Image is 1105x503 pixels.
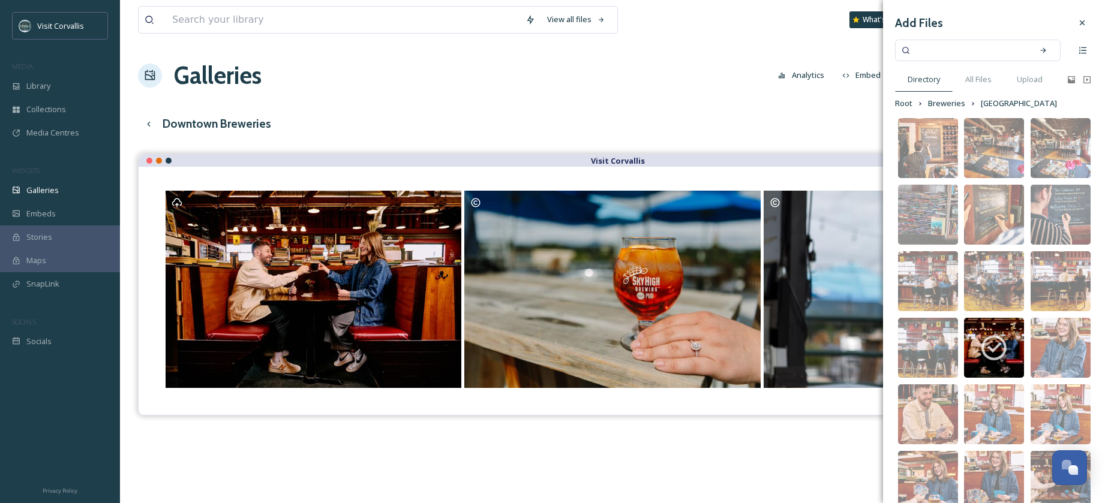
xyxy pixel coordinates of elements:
img: 07dc1678-4def-49e8-9158-826433339394.jpg [964,384,1024,444]
img: b1321327-2e2f-421b-bcc1-447fb0634b11.jpg [898,185,958,245]
button: Analytics [772,64,830,87]
span: Library [26,80,50,92]
span: Root [895,98,912,109]
a: View all files [541,8,611,31]
a: Opens media popup. Media description: Sky High Brewing Corvallis Oregon (6).jpg. [463,191,762,388]
span: Embeds [26,208,56,219]
a: Analytics [772,64,836,87]
a: What's New [849,11,909,28]
span: Breweries [928,98,965,109]
span: All Files [965,74,992,85]
span: Visit Corvallis [37,20,84,31]
span: SOCIALS [12,317,36,326]
img: c5f0b57c-efb3-4b11-88e2-56be6010d6bd.jpg [964,251,1024,311]
a: Opens media popup. Media description: Sky High Brewing Corvallis Oregon (16).jpg. [762,191,1061,388]
button: Open Chat [1052,450,1087,485]
img: d9f0579e-439d-436c-9708-90535fe376b2.jpg [1031,118,1091,178]
a: Galleries [174,58,262,94]
span: Media Centres [26,127,79,138]
img: cbceb8c2-081a-4c6b-a0fa-9819113ed4b5.jpg [964,185,1024,245]
img: fc0bfded-cfd0-4e54-8ad0-9af9db9bb8d1.jpg [1031,318,1091,378]
span: Stories [26,231,52,243]
span: Directory [908,74,940,85]
span: Upload [1017,74,1043,85]
span: WIDGETS [12,166,40,175]
span: MEDIA [12,62,33,71]
span: SnapLink [26,278,59,290]
img: 9b7b3c4a-1158-4edc-bda9-f0015adfdd8c.jpg [1031,185,1091,245]
span: Privacy Policy [43,487,77,495]
button: Embed [836,64,887,87]
a: Opens media popup. Media description: A group of friends play games at the Biere Library in Corva... [164,191,463,388]
img: f9431e27-3b9e-417e-93f1-32726b2ca32e.jpg [964,318,1024,378]
strong: Visit Corvallis [591,155,645,166]
img: 4ff3a65f-0292-4086-b220-2805c0ba2517.jpg [898,118,958,178]
img: 3cdba68a-713c-4c90-a59b-61b33bf39f4a.jpg [1031,251,1091,311]
span: Maps [26,255,46,266]
img: ee7081ca-11ba-4e67-ab03-f39066765a36.jpg [898,251,958,311]
img: bbfec795-dce4-4932-9690-9844b2c4c2e4.jpg [898,384,958,444]
img: visit-corvallis-badge-dark-blue-orange%281%29.png [19,20,31,32]
img: 0461cbe0-fcba-473b-8154-41c8bac59491.jpg [1031,384,1091,444]
span: [GEOGRAPHIC_DATA] [981,98,1057,109]
span: Galleries [26,185,59,196]
h3: Add Files [895,14,943,32]
img: fef06580-260e-4ce1-80bd-a53c6e19057b.jpg [898,318,958,378]
input: Search your library [166,7,520,33]
a: Privacy Policy [43,483,77,497]
img: 21e162cf-b486-436f-b99d-9a27c7de1dee.jpg [964,118,1024,178]
span: Socials [26,336,52,347]
h3: Downtown Breweries [163,115,271,132]
span: Collections [26,104,66,115]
